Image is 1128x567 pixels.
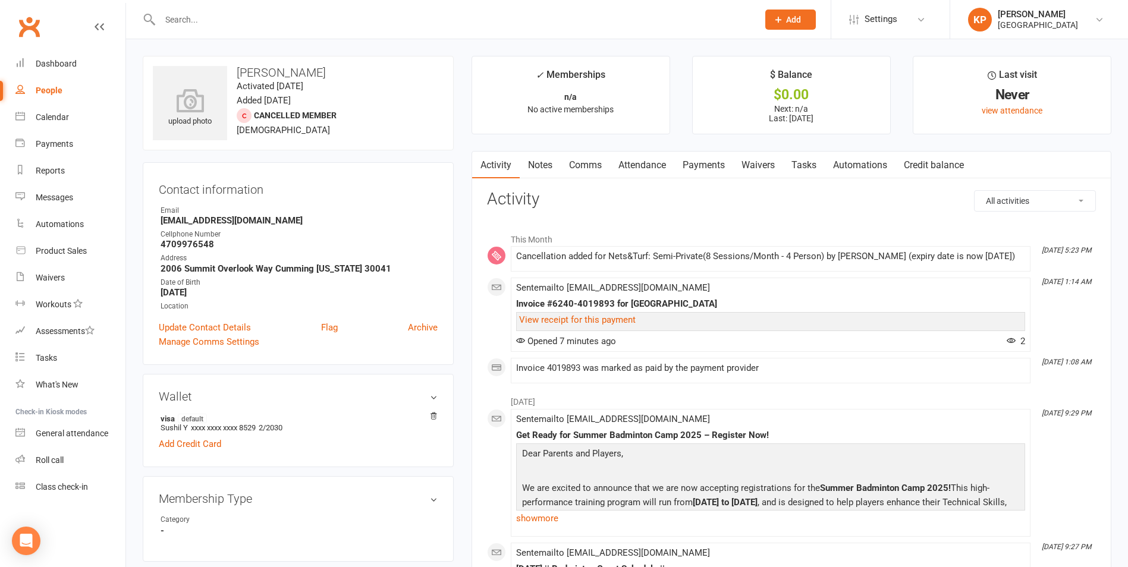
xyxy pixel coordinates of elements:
div: Address [161,253,438,264]
span: 2 [1007,336,1025,346]
h3: Wallet [159,390,438,403]
li: This Month [487,227,1096,246]
a: Add Credit Card [159,437,221,451]
div: Cancellation added for Nets&Turf: Semi-Private(8 Sessions/Month - 4 Person) by [PERSON_NAME] (exp... [516,251,1025,262]
button: Add [765,10,816,30]
div: Payments [36,139,73,149]
strong: n/a [564,92,577,102]
p: Dear Parents and Players, [519,446,1022,464]
li: Sushil Y [159,412,438,434]
span: Sent email to [EMAIL_ADDRESS][DOMAIN_NAME] [516,282,710,293]
span: default [178,414,207,423]
i: ✓ [536,70,543,81]
div: General attendance [36,429,108,438]
div: [PERSON_NAME] [998,9,1078,20]
div: $ Balance [770,67,812,89]
a: Notes [520,152,561,179]
a: Update Contact Details [159,320,251,335]
span: 2/2030 [259,423,282,432]
div: Tasks [36,353,57,363]
i: [DATE] 9:27 PM [1042,543,1091,551]
b: Summer Badminton Camp 2025! [820,483,951,493]
time: Added [DATE] [237,95,291,106]
a: Reports [15,157,125,184]
div: Open Intercom Messenger [12,527,40,555]
a: Tasks [783,152,825,179]
a: View receipt for this payment [519,314,636,325]
div: $0.00 [703,89,879,101]
div: KP [968,8,992,31]
a: show more [516,510,1025,527]
div: Roll call [36,455,64,465]
a: Tasks [15,345,125,371]
a: What's New [15,371,125,398]
a: Activity [472,152,520,179]
strong: [DATE] [161,287,438,298]
div: Email [161,205,438,216]
div: Automations [36,219,84,229]
h3: Activity [487,190,1096,209]
strong: visa [161,414,432,423]
a: Dashboard [15,51,125,77]
div: Reports [36,166,65,175]
a: Clubworx [14,12,44,42]
a: Messages [15,184,125,211]
a: People [15,77,125,104]
span: We are excited to announce that we are now accepting registrations for the This high-performance ... [522,483,1007,522]
span: Add [786,15,801,24]
strong: - [161,525,438,536]
div: Class check-in [36,482,88,492]
a: Waivers [733,152,783,179]
div: Assessments [36,326,95,336]
div: Invoice 4019893 was marked as paid by the payment provider [516,363,1025,373]
a: Workouts [15,291,125,318]
a: Waivers [15,264,125,291]
li: [DATE] [487,389,1096,408]
a: Manage Comms Settings [159,335,259,349]
a: Credit balance [896,152,972,179]
div: Calendar [36,112,69,122]
a: Comms [561,152,610,179]
p: Next: n/a Last: [DATE] [703,104,879,123]
div: Waivers [36,273,65,282]
a: Roll call [15,447,125,474]
div: Product Sales [36,246,87,256]
div: Get Ready for Summer Badminton Camp 2025 – Register Now! [516,430,1025,440]
span: Opened 7 minutes ago [516,336,616,346]
div: What's New [36,380,78,389]
div: Messages [36,193,73,202]
div: Category [161,514,259,525]
div: Date of Birth [161,277,438,288]
input: Search... [156,11,750,28]
span: No active memberships [527,105,614,114]
strong: [EMAIL_ADDRESS][DOMAIN_NAME] [161,215,438,226]
a: view attendance [982,106,1042,115]
a: Archive [408,320,438,335]
b: [DATE] to [DATE] [693,497,758,508]
span: [DEMOGRAPHIC_DATA] [237,125,330,136]
a: Calendar [15,104,125,131]
strong: 4709976548 [161,239,438,250]
div: Memberships [536,67,605,89]
a: Payments [674,152,733,179]
i: [DATE] 5:23 PM [1042,246,1091,254]
div: Dashboard [36,59,77,68]
h3: Membership Type [159,492,438,505]
a: Product Sales [15,238,125,264]
div: [GEOGRAPHIC_DATA] [998,20,1078,30]
div: Location [161,301,438,312]
span: xxxx xxxx xxxx 8529 [191,423,256,432]
div: People [36,86,62,95]
i: [DATE] 9:29 PM [1042,409,1091,417]
div: Workouts [36,300,71,309]
h3: [PERSON_NAME] [153,66,444,79]
span: Sent email to [EMAIL_ADDRESS][DOMAIN_NAME] [516,547,710,558]
div: upload photo [153,89,227,128]
a: Automations [15,211,125,238]
a: Automations [825,152,896,179]
i: [DATE] 1:08 AM [1042,358,1091,366]
a: Flag [321,320,338,335]
strong: 2006 Summit Overlook Way Cumming [US_STATE] 30041 [161,263,438,274]
h3: Contact information [159,178,438,196]
div: Invoice #6240-4019893 for [GEOGRAPHIC_DATA] [516,299,1025,309]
